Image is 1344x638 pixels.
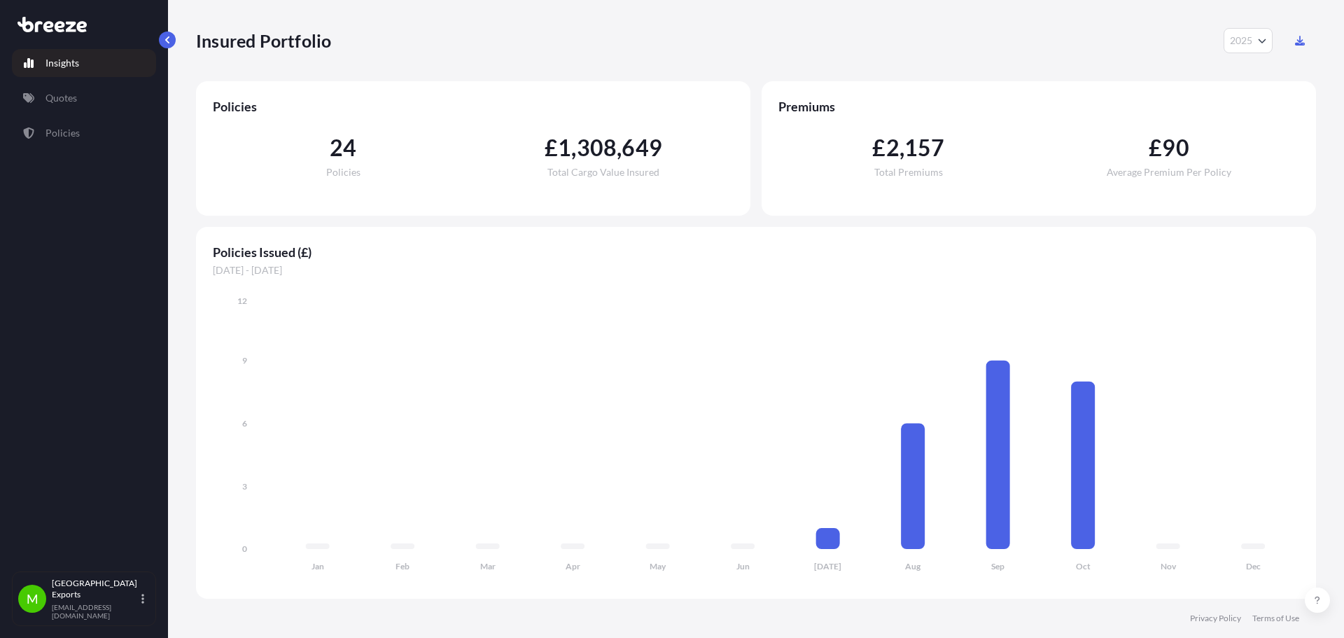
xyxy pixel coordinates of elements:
tspan: 6 [242,418,247,429]
a: Terms of Use [1252,613,1299,624]
a: Policies [12,119,156,147]
span: Policies [326,167,360,177]
a: Privacy Policy [1190,613,1241,624]
span: 157 [904,137,945,159]
span: 649 [622,137,662,159]
span: £ [545,137,558,159]
span: £ [872,137,885,159]
span: Total Cargo Value Insured [547,167,659,177]
p: Insured Portfolio [196,29,331,52]
tspan: Apr [566,561,580,571]
p: Policies [45,126,80,140]
span: M [27,592,38,606]
tspan: Aug [905,561,921,571]
tspan: Nov [1161,561,1177,571]
p: [EMAIL_ADDRESS][DOMAIN_NAME] [52,603,139,620]
span: 2 [886,137,899,159]
span: Total Premiums [874,167,943,177]
span: Average Premium Per Policy [1107,167,1231,177]
tspan: Jan [311,561,324,571]
tspan: 9 [242,355,247,366]
tspan: 0 [242,543,247,554]
button: Year Selector [1224,28,1273,53]
tspan: [DATE] [814,561,841,571]
span: , [571,137,576,159]
span: 2025 [1230,34,1252,48]
span: Policies [213,98,734,115]
span: 24 [330,137,356,159]
tspan: Dec [1246,561,1261,571]
tspan: 12 [237,296,247,306]
span: Policies Issued (£) [213,244,1299,261]
p: [GEOGRAPHIC_DATA] Exports [52,578,139,600]
tspan: May [650,561,666,571]
tspan: Sep [991,561,1004,571]
a: Insights [12,49,156,77]
span: , [617,137,622,159]
a: Quotes [12,84,156,112]
p: Quotes [45,91,77,105]
span: [DATE] - [DATE] [213,263,1299,277]
tspan: Jun [736,561,750,571]
tspan: Mar [480,561,496,571]
span: 1 [558,137,571,159]
span: Premiums [778,98,1299,115]
span: 90 [1162,137,1189,159]
p: Insights [45,56,79,70]
tspan: Feb [395,561,409,571]
span: £ [1149,137,1162,159]
span: 308 [577,137,617,159]
span: , [899,137,904,159]
tspan: Oct [1076,561,1091,571]
tspan: 3 [242,481,247,492]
